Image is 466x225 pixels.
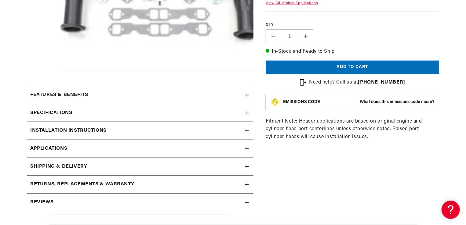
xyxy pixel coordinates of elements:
[283,99,434,105] button: EMISSIONS CODEWhat does this emissions code mean?
[283,100,320,104] strong: EMISSIONS CODE
[30,163,87,171] h2: Shipping & Delivery
[30,145,67,153] span: Applications
[309,79,405,87] p: Need help? Call us at
[30,109,72,117] h2: Specifications
[30,91,88,99] h2: Features & Benefits
[266,2,318,5] a: View All Vehicle Applications
[30,127,107,135] h2: Installation instructions
[266,61,439,74] button: Add to cart
[27,86,253,104] summary: Features & Benefits
[30,180,134,188] h2: Returns, Replacements & Warranty
[30,198,53,206] h2: Reviews
[27,194,253,211] summary: Reviews
[27,104,253,122] summary: Specifications
[27,140,253,158] a: Applications
[360,100,434,104] strong: What does this emissions code mean?
[270,97,280,107] img: Emissions code
[266,22,439,27] label: QTY
[27,122,253,140] summary: Installation instructions
[358,80,405,85] a: [PHONE_NUMBER]
[266,48,439,56] p: In-Stock and Ready to Ship
[27,176,253,193] summary: Returns, Replacements & Warranty
[27,158,253,176] summary: Shipping & Delivery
